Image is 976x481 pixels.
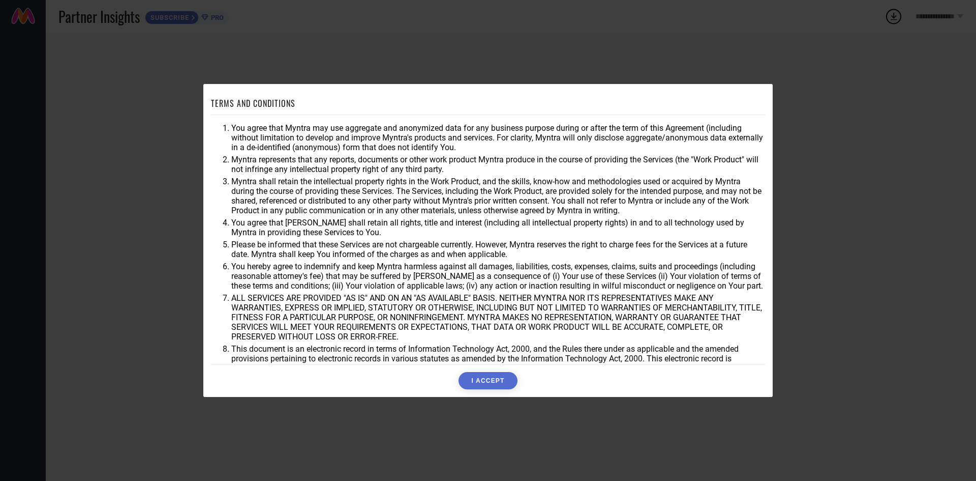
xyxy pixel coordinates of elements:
[231,218,765,237] li: You agree that [PERSON_NAME] shall retain all rights, title and interest (including all intellect...
[231,240,765,259] li: Please be informed that these Services are not chargeable currently. However, Myntra reserves the...
[211,97,295,109] h1: TERMS AND CONDITIONS
[231,344,765,373] li: This document is an electronic record in terms of Information Technology Act, 2000, and the Rules...
[231,293,765,342] li: ALL SERVICES ARE PROVIDED "AS IS" AND ON AN "AS AVAILABLE" BASIS. NEITHER MYNTRA NOR ITS REPRESEN...
[459,372,517,389] button: I ACCEPT
[231,155,765,174] li: Myntra represents that any reports, documents or other work product Myntra produce in the course ...
[231,123,765,152] li: You agree that Myntra may use aggregate and anonymized data for any business purpose during or af...
[231,177,765,215] li: Myntra shall retain the intellectual property rights in the Work Product, and the skills, know-ho...
[231,262,765,291] li: You hereby agree to indemnify and keep Myntra harmless against all damages, liabilities, costs, e...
